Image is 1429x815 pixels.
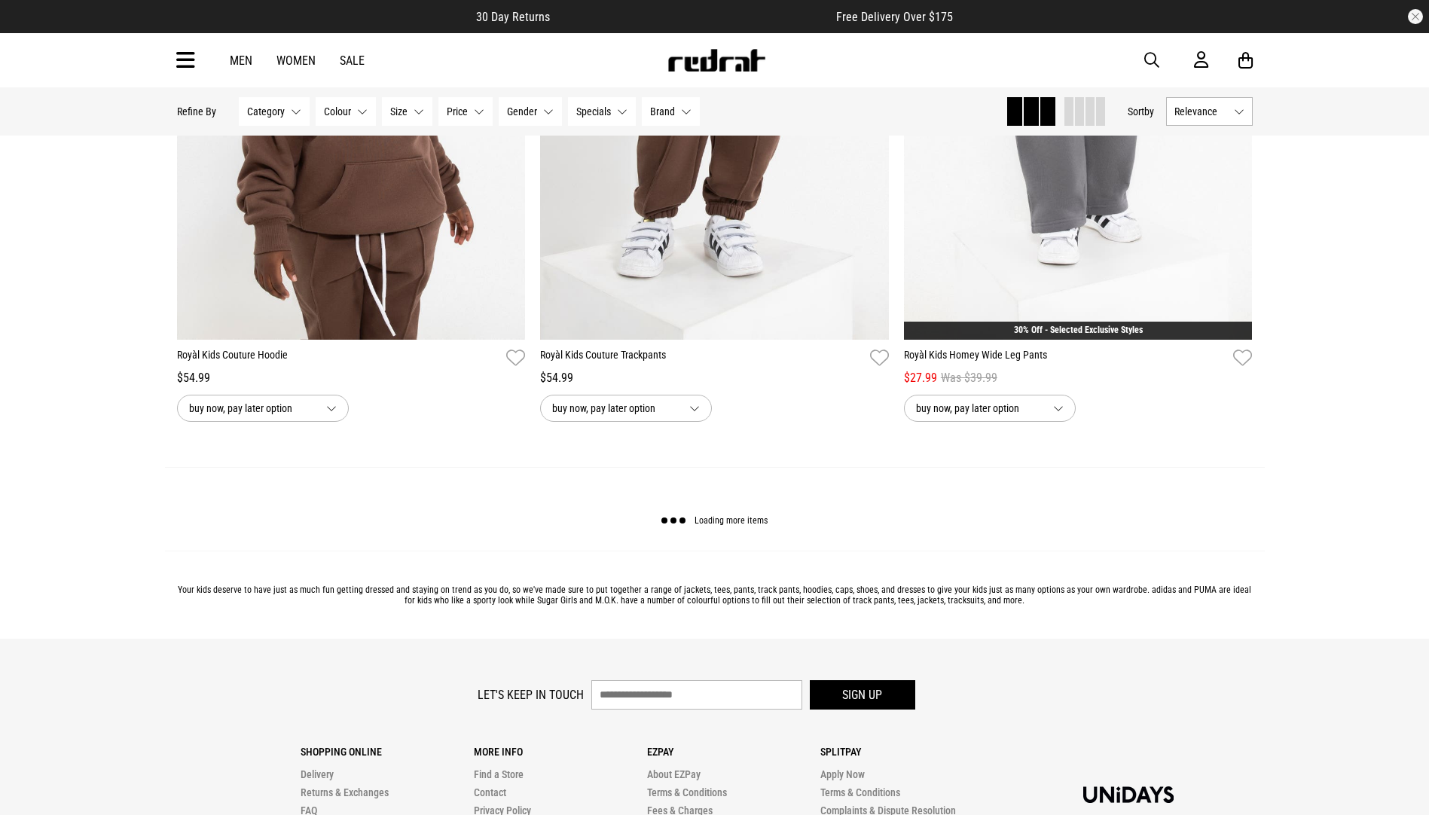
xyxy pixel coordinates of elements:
[904,347,1228,369] a: Royàl Kids Homey Wide Leg Pants
[340,53,365,68] a: Sale
[316,97,376,126] button: Colour
[904,395,1076,422] button: buy now, pay later option
[647,746,820,758] p: Ezpay
[301,746,474,758] p: Shopping Online
[177,395,349,422] button: buy now, pay later option
[941,369,997,387] span: Was $39.99
[647,786,727,798] a: Terms & Conditions
[301,768,334,780] a: Delivery
[507,105,537,118] span: Gender
[540,395,712,422] button: buy now, pay later option
[820,746,994,758] p: Splitpay
[447,105,468,118] span: Price
[820,768,865,780] a: Apply Now
[904,369,937,387] span: $27.99
[916,399,1041,417] span: buy now, pay later option
[836,10,953,24] span: Free Delivery Over $175
[820,786,900,798] a: Terms & Conditions
[1083,786,1174,803] img: Unidays
[499,97,562,126] button: Gender
[1144,105,1154,118] span: by
[1166,97,1253,126] button: Relevance
[438,97,493,126] button: Price
[568,97,636,126] button: Specials
[382,97,432,126] button: Size
[276,53,316,68] a: Women
[474,768,524,780] a: Find a Store
[540,347,864,369] a: Royàl Kids Couture Trackpants
[1014,325,1143,335] a: 30% Off - Selected Exclusive Styles
[247,105,285,118] span: Category
[1128,102,1154,121] button: Sortby
[189,399,314,417] span: buy now, pay later option
[552,399,677,417] span: buy now, pay later option
[230,53,252,68] a: Men
[695,516,768,527] span: Loading more items
[474,746,647,758] p: More Info
[642,97,700,126] button: Brand
[1174,105,1228,118] span: Relevance
[810,680,915,710] button: Sign up
[474,786,506,798] a: Contact
[647,768,701,780] a: About EZPay
[177,369,526,387] div: $54.99
[324,105,351,118] span: Colour
[301,786,389,798] a: Returns & Exchanges
[650,105,675,118] span: Brand
[476,10,550,24] span: 30 Day Returns
[667,49,766,72] img: Redrat logo
[576,105,611,118] span: Specials
[177,105,216,118] p: Refine By
[478,688,584,702] label: Let's keep in touch
[12,6,57,51] button: Open LiveChat chat widget
[540,369,889,387] div: $54.99
[239,97,310,126] button: Category
[177,347,501,369] a: Royàl Kids Couture Hoodie
[390,105,408,118] span: Size
[177,585,1253,606] p: Your kids deserve to have just as much fun getting dressed and staying on trend as you do, so we'...
[580,9,806,24] iframe: Customer reviews powered by Trustpilot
